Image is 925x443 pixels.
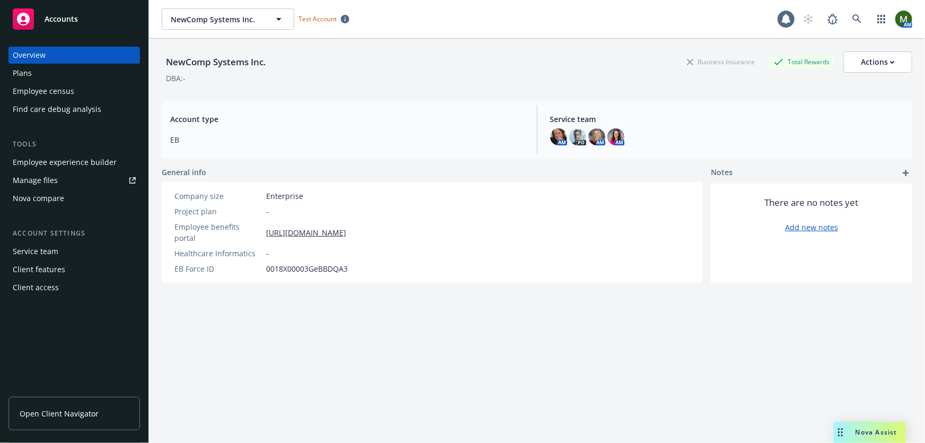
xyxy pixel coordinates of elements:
[843,51,912,73] button: Actions
[8,65,140,82] a: Plans
[162,167,206,178] span: General info
[798,8,819,30] a: Start snowing
[13,65,32,82] div: Plans
[785,222,838,233] a: Add new notes
[847,8,868,30] a: Search
[266,227,346,238] a: [URL][DOMAIN_NAME]
[162,55,270,69] div: NewComp Systems Inc.
[550,128,567,145] img: photo
[8,139,140,150] div: Tools
[682,55,760,68] div: Business Insurance
[8,190,140,207] a: Nova compare
[45,15,78,23] span: Accounts
[174,248,262,259] div: Healthcare Informatics
[861,52,895,72] div: Actions
[170,114,524,125] span: Account type
[294,13,354,24] span: Test Account
[13,190,64,207] div: Nova compare
[162,8,294,30] button: NewComp Systems Inc.
[769,55,835,68] div: Total Rewards
[834,422,847,443] div: Drag to move
[834,422,906,443] button: Nova Assist
[13,47,46,64] div: Overview
[8,261,140,278] a: Client features
[266,248,269,259] span: -
[711,167,733,179] span: Notes
[8,154,140,171] a: Employee experience builder
[8,228,140,239] div: Account settings
[13,279,59,296] div: Client access
[266,190,303,202] span: Enterprise
[170,134,524,145] span: EB
[166,73,186,84] div: DBA: -
[900,167,912,179] a: add
[8,243,140,260] a: Service team
[895,11,912,28] img: photo
[856,428,897,437] span: Nova Assist
[13,101,101,118] div: Find care debug analysis
[550,114,904,125] span: Service team
[174,190,262,202] div: Company size
[8,47,140,64] a: Overview
[20,408,99,419] span: Open Client Navigator
[266,263,348,274] span: 0018X00003GeBBDQA3
[174,206,262,217] div: Project plan
[8,4,140,34] a: Accounts
[171,14,262,25] span: NewComp Systems Inc.
[569,128,586,145] img: photo
[174,221,262,244] div: Employee benefits portal
[765,196,859,209] span: There are no notes yet
[13,83,74,100] div: Employee census
[588,128,605,145] img: photo
[871,8,892,30] a: Switch app
[822,8,843,30] a: Report a Bug
[298,14,337,23] span: Test Account
[8,101,140,118] a: Find care debug analysis
[13,261,65,278] div: Client features
[607,128,624,145] img: photo
[8,83,140,100] a: Employee census
[13,172,58,189] div: Manage files
[13,154,117,171] div: Employee experience builder
[8,172,140,189] a: Manage files
[8,279,140,296] a: Client access
[174,263,262,274] div: EB Force ID
[266,206,269,217] span: -
[13,243,58,260] div: Service team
